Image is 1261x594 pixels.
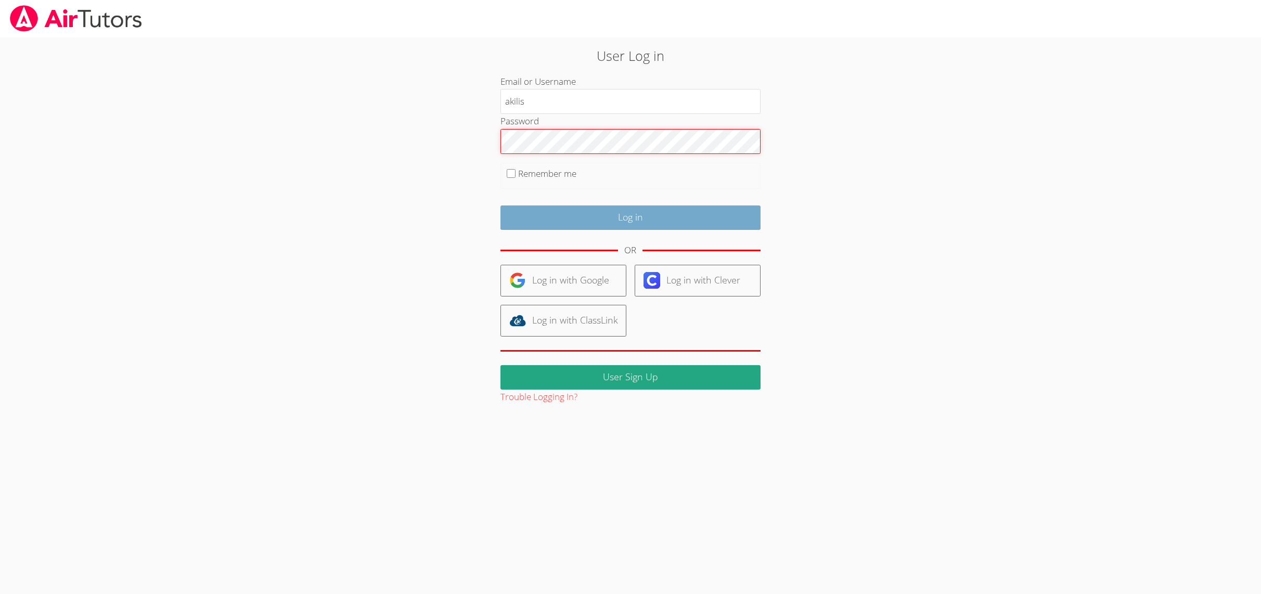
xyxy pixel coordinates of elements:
h2: User Log in [290,46,971,66]
img: clever-logo-6eab21bc6e7a338710f1a6ff85c0baf02591cd810cc4098c63d3a4b26e2feb20.svg [644,272,660,289]
a: Log in with Clever [635,265,761,296]
label: Email or Username [500,75,576,87]
button: Trouble Logging In? [500,390,577,405]
input: Log in [500,205,761,230]
label: Remember me [518,167,576,179]
a: User Sign Up [500,365,761,390]
img: google-logo-50288ca7cdecda66e5e0955fdab243c47b7ad437acaf1139b6f446037453330a.svg [509,272,526,289]
a: Log in with Google [500,265,626,296]
a: Log in with ClassLink [500,305,626,337]
img: airtutors_banner-c4298cdbf04f3fff15de1276eac7730deb9818008684d7c2e4769d2f7ddbe033.png [9,5,143,32]
label: Password [500,115,539,127]
div: OR [624,243,636,258]
img: classlink-logo-d6bb404cc1216ec64c9a2012d9dc4662098be43eaf13dc465df04b49fa7ab582.svg [509,312,526,329]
